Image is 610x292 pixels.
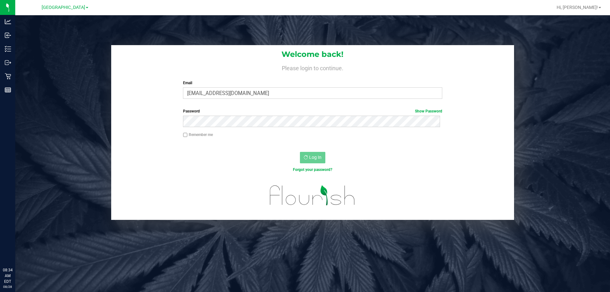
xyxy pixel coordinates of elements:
[5,32,11,38] inline-svg: Inbound
[309,155,322,160] span: Log In
[5,18,11,25] inline-svg: Analytics
[111,50,514,58] h1: Welcome back!
[183,132,213,138] label: Remember me
[5,73,11,79] inline-svg: Retail
[183,133,187,137] input: Remember me
[5,87,11,93] inline-svg: Reports
[111,64,514,71] h4: Please login to continue.
[183,109,200,113] span: Password
[42,5,85,10] span: [GEOGRAPHIC_DATA]
[5,59,11,66] inline-svg: Outbound
[300,152,325,163] button: Log In
[293,167,332,172] a: Forgot your password?
[3,267,12,284] p: 08:34 AM EDT
[262,179,363,212] img: flourish_logo.svg
[557,5,598,10] span: Hi, [PERSON_NAME]!
[415,109,442,113] a: Show Password
[183,80,442,86] label: Email
[5,46,11,52] inline-svg: Inventory
[3,284,12,289] p: 08/28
